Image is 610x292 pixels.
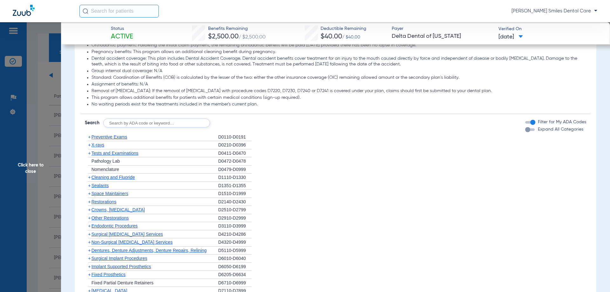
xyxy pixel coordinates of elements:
span: Crowns, [MEDICAL_DATA] [91,207,145,212]
span: Sealants [91,183,109,188]
div: D6010-D6040 [218,255,252,263]
li: Pregnancy benefits: This program allows an additional cleaning benefit during pregnancy. [91,49,586,55]
div: D5110-D5999 [218,247,252,255]
span: [DATE] [498,33,523,41]
span: Surgical Implant Procedures [91,256,147,261]
img: Zuub Logo [13,5,35,16]
span: + [88,248,91,253]
div: D6050-D6199 [218,263,252,271]
span: Endodontic Procedures [91,223,138,228]
span: Pathology Lab [91,159,120,164]
label: Filter for My ADA Codes [537,119,586,126]
span: + [88,199,91,204]
span: Status [111,25,133,32]
span: $2,500.00 [208,33,239,40]
li: Orthodontic payment: Following the initial claim payment, the remaining orthodontic benefit will ... [91,43,586,48]
span: Restorations [91,199,117,204]
input: Search by ADA code or keyword… [103,119,210,127]
li: Assignment of benefits: N/A [91,82,586,87]
div: D2510-D2799 [218,206,252,214]
span: + [88,256,91,261]
input: Search for patients [79,5,159,17]
span: $40.00 [321,33,342,40]
div: D6205-D6634 [218,271,252,279]
span: Delta Dental of [US_STATE] [392,32,493,40]
span: + [88,272,91,277]
span: / $40.00 [342,35,360,39]
span: Surgical [MEDICAL_DATA] Services [91,232,163,237]
span: [PERSON_NAME] Smiles Dental Care [512,8,597,14]
span: Verified On [498,26,600,32]
span: + [88,232,91,237]
span: Benefits Remaining [208,25,266,32]
div: D4210-D4286 [218,230,252,239]
div: D1110-D1330 [218,173,252,182]
li: No waiting periods exist for the treatments included in the member's current plan. [91,102,586,107]
span: + [88,175,91,180]
div: D1510-D1999 [218,190,252,198]
li: Dental accident coverage: This plan includes Dental Accident Coverage. Dental accident benefits c... [91,56,586,67]
span: Fixed Partial Denture Retainers [91,280,153,285]
span: + [88,151,91,156]
span: Tests and Examinations [91,151,139,156]
li: Removal of [MEDICAL_DATA]: If the removal of [MEDICAL_DATA] with procedure codes D7220, D7230, D7... [91,88,586,94]
span: + [88,142,91,147]
div: D4320-D4999 [218,238,252,247]
li: Group internal dual coverage: N/A [91,68,586,74]
div: D2140-D2430 [218,198,252,206]
div: D0110-D0191 [218,133,252,141]
span: Non-Surgical [MEDICAL_DATA] Services [91,240,173,245]
div: D6710-D6999 [218,279,252,287]
li: Standard: Coordination of Benefits (COB) is calculated by the lesser of the two: either the other... [91,75,586,81]
span: Fixed Prosthetics [91,272,125,277]
div: D2910-D2999 [218,214,252,222]
span: X-rays [91,142,104,147]
span: + [88,240,91,245]
span: Search [85,120,99,126]
span: Nomenclature [91,167,119,172]
li: This program allows additional benefits for patients with certain medical conditions (sign-up req... [91,95,586,101]
div: D0411-D0470 [218,149,252,158]
div: D1351-D1355 [218,182,252,190]
div: D0479-D0999 [218,166,252,174]
span: Deductible Remaining [321,25,366,32]
span: + [88,223,91,228]
span: + [88,191,91,196]
div: D3110-D3999 [218,222,252,230]
iframe: Chat Widget [578,261,610,292]
span: Expand All Categories [538,127,583,132]
span: + [88,215,91,221]
span: + [88,183,91,188]
span: + [88,134,91,139]
img: Search Icon [83,8,88,14]
span: Dentures, Denture Adjustments, Denture Repairs, Relining [91,248,207,253]
span: Payer [392,25,493,32]
span: Cleaning and Fluoride [91,175,135,180]
span: + [88,264,91,269]
span: + [88,207,91,212]
span: Active [111,32,133,41]
div: D0210-D0396 [218,141,252,149]
span: Other Restorations [91,215,129,221]
div: D0472-D0478 [218,157,252,166]
span: Implant Supported Prosthetics [91,264,151,269]
span: / $2,500.00 [239,35,266,40]
span: Preventive Exams [91,134,127,139]
span: Space Maintainers [91,191,128,196]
